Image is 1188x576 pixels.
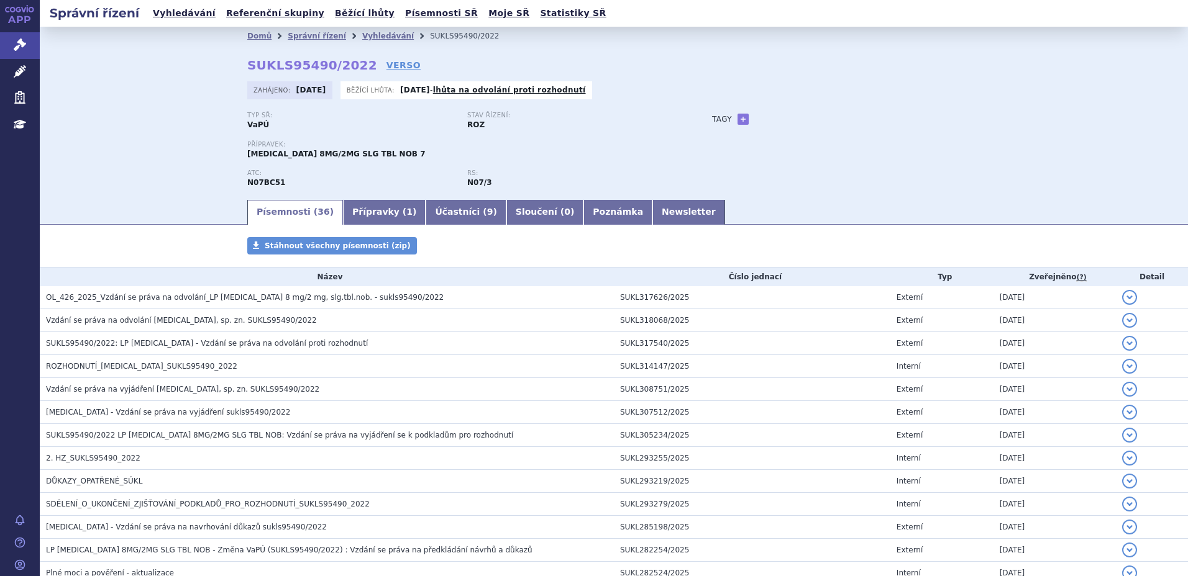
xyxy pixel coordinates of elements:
[433,86,586,94] a: lhůta na odvolání proti rozhodnutí
[46,454,140,462] span: 2. HZ_SUKLS95490_2022
[467,120,485,129] strong: ROZ
[1076,273,1086,282] abbr: (?)
[614,286,890,309] td: SUKL317626/2025
[583,200,652,225] a: Poznámka
[1122,520,1137,534] button: detail
[362,32,414,40] a: Vyhledávání
[247,120,269,129] strong: VaPÚ
[1122,428,1137,443] button: detail
[296,86,326,94] strong: [DATE]
[614,493,890,516] td: SUKL293279/2025
[222,5,328,22] a: Referenční skupiny
[343,200,426,225] a: Přípravky (1)
[897,339,923,348] span: Externí
[247,169,455,177] p: ATC:
[1122,451,1137,466] button: detail
[614,470,890,493] td: SUKL293219/2025
[1122,290,1137,305] button: detail
[485,5,533,22] a: Moje SŘ
[897,431,923,439] span: Externí
[247,58,377,73] strong: SUKLS95490/2022
[400,86,430,94] strong: [DATE]
[400,85,586,95] p: -
[994,516,1116,539] td: [DATE]
[994,378,1116,401] td: [DATE]
[247,32,272,40] a: Domů
[401,5,482,22] a: Písemnosti SŘ
[614,447,890,470] td: SUKL293255/2025
[467,178,491,187] strong: buprenorfin, komb.
[1122,359,1137,374] button: detail
[331,5,398,22] a: Běžící lhůty
[347,85,397,95] span: Běžící lhůta:
[994,332,1116,355] td: [DATE]
[897,523,923,531] span: Externí
[426,200,506,225] a: Účastníci (9)
[1122,405,1137,420] button: detail
[897,362,921,371] span: Interní
[46,546,532,554] span: LP SUBOXONE 8MG/2MG SLG TBL NOB - Změna VaPÚ (SUKLS95490/2022) : Vzdání se práva na předkládání n...
[46,316,317,325] span: Vzdání se práva na odvolání SUBOXONE, sp. zn. SUKLS95490/2022
[564,207,570,217] span: 0
[897,454,921,462] span: Interní
[614,355,890,378] td: SUKL314147/2025
[254,85,293,95] span: Zahájeno:
[46,523,327,531] span: SUBOXONE - Vzdání se práva na navrhování důkazů sukls95490/2022
[1122,336,1137,351] button: detail
[247,200,343,225] a: Písemnosti (36)
[994,309,1116,332] td: [DATE]
[897,546,923,554] span: Externí
[265,241,411,250] span: Stáhnout všechny písemnosti (zip)
[897,293,923,302] span: Externí
[652,200,725,225] a: Newsletter
[897,477,921,485] span: Interní
[487,207,493,217] span: 9
[614,401,890,424] td: SUKL307512/2025
[506,200,583,225] a: Sloučení (0)
[1122,474,1137,488] button: detail
[46,385,319,394] span: Vzdání se práva na vyjádření SUBOXONE, sp. zn. SUKLS95490/2022
[897,316,923,325] span: Externí
[994,268,1116,286] th: Zveřejněno
[994,401,1116,424] td: [DATE]
[614,378,890,401] td: SUKL308751/2025
[1122,313,1137,328] button: detail
[247,237,417,254] a: Stáhnout všechny písemnosti (zip)
[994,470,1116,493] td: [DATE]
[994,355,1116,378] td: [DATE]
[40,4,149,22] h2: Správní řízení
[897,500,921,508] span: Interní
[46,500,370,508] span: SDĚLENÍ_O_UKONČENÍ_ZJIŠŤOVÁNÍ_PODKLADŮ_PRO_ROZHODNUTÍ_SUKLS95490_2022
[149,5,219,22] a: Vyhledávání
[897,408,923,416] span: Externí
[536,5,610,22] a: Statistiky SŘ
[46,408,290,416] span: SUBOXONE - Vzdání se práva na vyjádření sukls95490/2022
[247,150,426,158] span: [MEDICAL_DATA] 8MG/2MG SLG TBL NOB 7
[247,112,455,119] p: Typ SŘ:
[430,27,515,45] li: SUKLS95490/2022
[994,447,1116,470] td: [DATE]
[614,516,890,539] td: SUKL285198/2025
[994,493,1116,516] td: [DATE]
[467,112,675,119] p: Stav řízení:
[247,178,285,187] strong: BUPRENORFIN, KOMBINACE
[288,32,346,40] a: Správní řízení
[247,141,687,148] p: Přípravek:
[994,539,1116,562] td: [DATE]
[614,309,890,332] td: SUKL318068/2025
[1122,382,1137,397] button: detail
[46,293,444,302] span: OL_426_2025_Vzdání se práva na odvolání_LP SUBOXONE 8 mg/2 mg, slg.tbl.nob. - sukls95490/2022
[614,268,890,286] th: Číslo jednací
[614,332,890,355] td: SUKL317540/2025
[46,339,368,348] span: SUKLS95490/2022: LP Suboxone - Vzdání se práva na odvolání proti rozhodnutí
[890,268,994,286] th: Typ
[318,207,329,217] span: 36
[614,424,890,447] td: SUKL305234/2025
[712,112,732,127] h3: Tagy
[1122,497,1137,511] button: detail
[994,424,1116,447] td: [DATE]
[994,286,1116,309] td: [DATE]
[46,477,142,485] span: DŮKAZY_OPATŘENÉ_SÚKL
[467,169,675,177] p: RS:
[46,431,513,439] span: SUKLS95490/2022 LP SUBOXONE 8MG/2MG SLG TBL NOB: Vzdání se práva na vyjádření se k podkladům pro ...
